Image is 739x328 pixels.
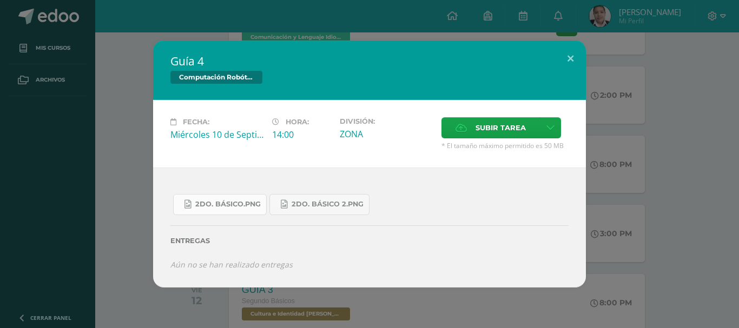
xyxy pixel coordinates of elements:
span: Computación Robótica [170,71,262,84]
label: División: [340,117,433,125]
span: * El tamaño máximo permitido es 50 MB [441,141,569,150]
a: 2do. Básico 2.png [269,194,369,215]
a: 2do. Básico.png [173,194,267,215]
span: Subir tarea [476,118,526,138]
span: 2do. Básico.png [195,200,261,209]
span: Hora: [286,118,309,126]
label: Entregas [170,237,569,245]
div: 14:00 [272,129,331,140]
span: 2do. Básico 2.png [292,200,364,209]
div: Miércoles 10 de Septiembre [170,129,263,140]
i: Aún no se han realizado entregas [170,259,293,270]
div: ZONA [340,128,433,140]
span: Fecha: [183,118,209,126]
h2: Guía 4 [170,53,569,69]
button: Close (Esc) [555,41,586,77]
